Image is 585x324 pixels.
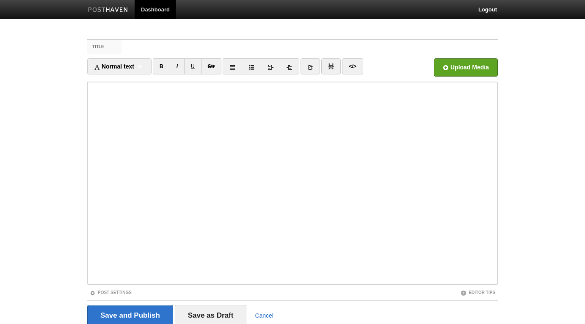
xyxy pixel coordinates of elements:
[90,290,132,295] a: Post Settings
[342,58,363,74] a: </>
[94,63,134,70] span: Normal text
[87,40,121,54] label: Title
[153,58,170,74] a: B
[88,7,128,14] img: Posthaven-bar
[208,63,215,69] del: Str
[184,58,201,74] a: U
[255,312,273,319] a: Cancel
[461,290,495,295] a: Editor Tips
[201,58,222,74] a: Str
[328,63,334,69] img: pagebreak-icon.png
[170,58,185,74] a: I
